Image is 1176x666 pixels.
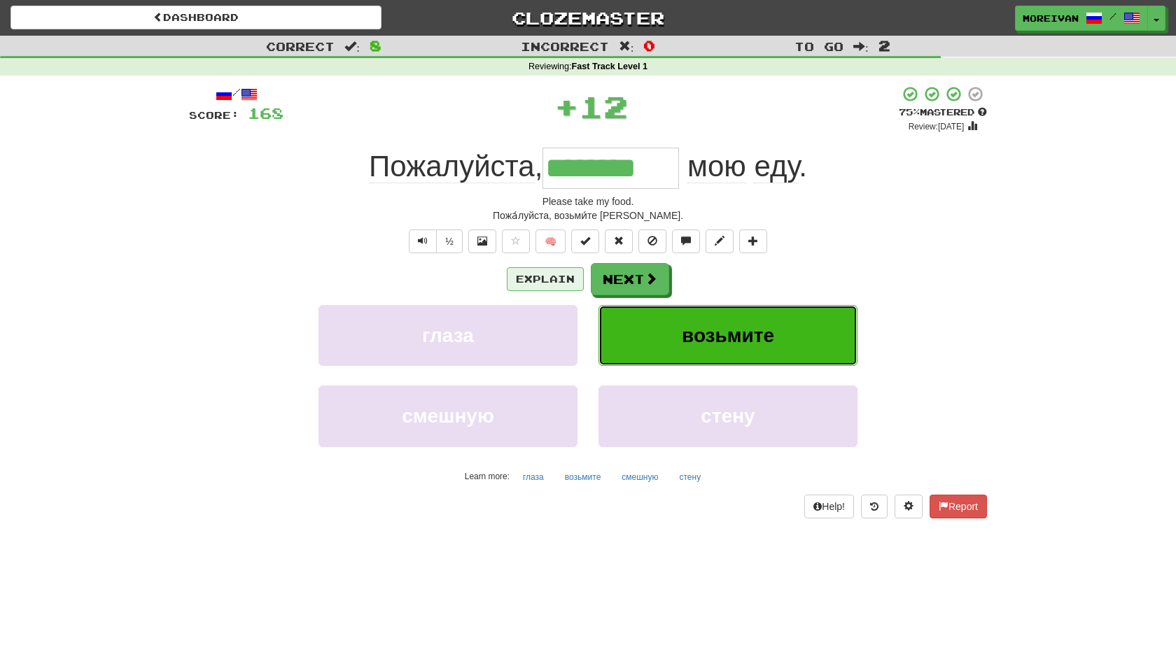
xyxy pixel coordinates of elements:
button: Add to collection (alt+a) [739,229,767,253]
span: возьмите [682,325,774,346]
button: стену [598,385,857,446]
span: 8 [370,37,381,54]
button: 🧠 [535,229,566,253]
button: Edit sentence (alt+d) [706,229,734,253]
span: , [369,150,542,183]
span: moreivan [1023,12,1079,24]
span: : [619,41,634,52]
span: / [1109,11,1116,21]
span: глаза [422,325,474,346]
span: стену [701,405,755,427]
span: : [344,41,360,52]
button: Show image (alt+x) [468,229,496,253]
strong: Fast Track Level 1 [572,62,648,71]
button: Reset to 0% Mastered (alt+r) [605,229,633,253]
span: еду [754,150,799,183]
span: 0 [643,37,655,54]
button: Help! [804,495,854,518]
button: Round history (alt+y) [861,495,888,518]
span: Incorrect [521,39,609,53]
div: Please take my food. [189,194,987,208]
div: Mastered [899,106,987,119]
div: / [189,85,283,103]
span: 12 [579,89,628,124]
small: Learn more: [465,472,510,481]
button: возьмите [598,305,857,366]
button: Ignore sentence (alt+i) [638,229,666,253]
a: Clozemaster [402,6,773,30]
button: глаза [318,305,577,366]
span: To go [794,39,843,53]
div: Text-to-speech controls [406,229,463,253]
span: смешную [402,405,494,427]
span: 75 % [899,106,920,118]
span: + [554,85,579,127]
span: 168 [248,104,283,122]
button: Explain [507,267,584,291]
button: стену [672,467,709,488]
span: Score: [189,109,239,121]
span: Correct [266,39,335,53]
button: Next [591,263,669,295]
div: Пожа́луйста, возьми́те [PERSON_NAME]. [189,208,987,222]
a: moreivan / [1015,6,1148,31]
button: Report [930,495,987,518]
small: Review: [DATE] [909,122,965,132]
button: Play sentence audio (ctl+space) [409,229,437,253]
span: Пожалуйста [369,150,535,183]
span: : [853,41,869,52]
span: мою [687,150,746,183]
button: Set this sentence to 100% Mastered (alt+m) [571,229,599,253]
button: возьмите [557,467,609,488]
button: смешную [318,385,577,446]
button: смешную [614,467,666,488]
span: . [679,150,807,183]
a: Dashboard [10,6,381,29]
button: глаза [515,467,552,488]
button: Discuss sentence (alt+u) [672,229,700,253]
button: Favorite sentence (alt+f) [502,229,530,253]
button: ½ [436,229,463,253]
span: 2 [878,37,890,54]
